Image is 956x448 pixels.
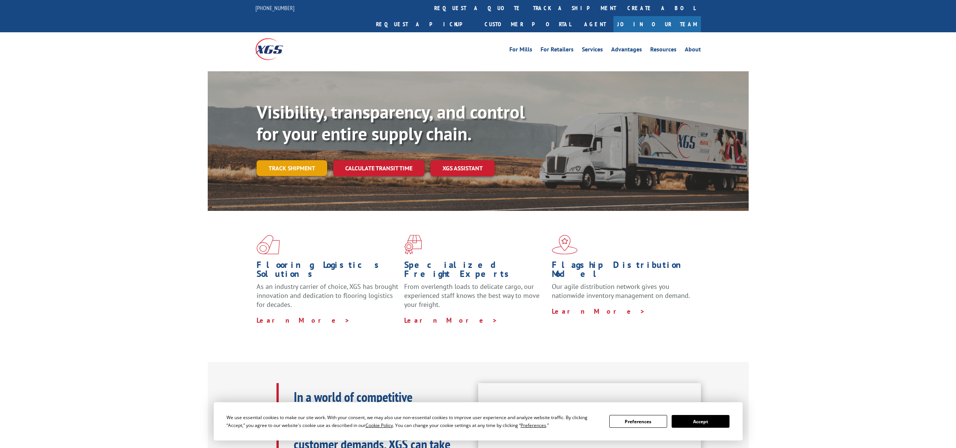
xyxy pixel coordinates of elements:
[370,16,479,32] a: Request a pickup
[430,160,495,176] a: XGS ASSISTANT
[365,422,393,428] span: Cookie Policy
[257,235,280,254] img: xgs-icon-total-supply-chain-intelligence-red
[404,235,422,254] img: xgs-icon-focused-on-flooring-red
[257,160,327,176] a: Track shipment
[577,16,613,32] a: Agent
[672,415,729,428] button: Accept
[404,282,546,316] p: From overlength loads to delicate cargo, our experienced staff knows the best way to move your fr...
[227,413,600,429] div: We use essential cookies to make our site work. With your consent, we may also use non-essential ...
[257,316,350,325] a: Learn More >
[257,260,399,282] h1: Flooring Logistics Solutions
[582,47,603,55] a: Services
[257,282,398,309] span: As an industry carrier of choice, XGS has brought innovation and dedication to flooring logistics...
[611,47,642,55] a: Advantages
[404,316,498,325] a: Learn More >
[552,260,694,282] h1: Flagship Distribution Model
[541,47,574,55] a: For Retailers
[650,47,677,55] a: Resources
[552,307,645,316] a: Learn More >
[609,415,667,428] button: Preferences
[257,100,525,145] b: Visibility, transparency, and control for your entire supply chain.
[552,282,690,300] span: Our agile distribution network gives you nationwide inventory management on demand.
[613,16,701,32] a: Join Our Team
[521,422,546,428] span: Preferences
[552,235,578,254] img: xgs-icon-flagship-distribution-model-red
[479,16,577,32] a: Customer Portal
[404,260,546,282] h1: Specialized Freight Experts
[685,47,701,55] a: About
[214,402,743,440] div: Cookie Consent Prompt
[255,4,295,12] a: [PHONE_NUMBER]
[509,47,532,55] a: For Mills
[333,160,424,176] a: Calculate transit time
